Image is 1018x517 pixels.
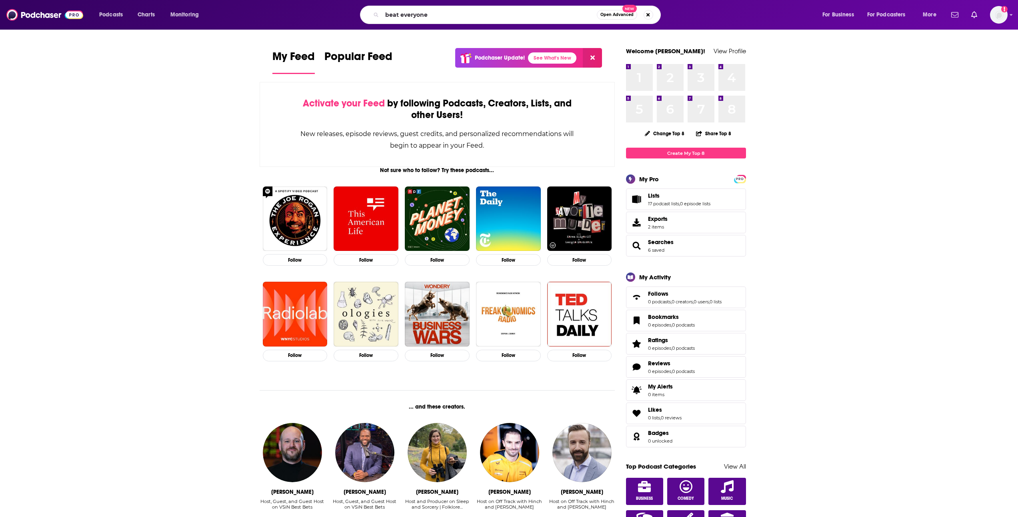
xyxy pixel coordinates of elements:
span: , [671,322,672,328]
a: PRO [735,176,745,182]
a: Badges [648,429,672,437]
span: Badges [648,429,669,437]
a: My Alerts [626,379,746,401]
div: New releases, episode reviews, guest credits, and personalized recommendations will begin to appe... [300,128,575,151]
span: For Business [822,9,854,20]
a: 0 creators [672,299,693,305]
img: The Daily [476,186,541,251]
button: Follow [405,254,470,266]
button: open menu [817,8,864,21]
span: Comedy [678,496,694,501]
a: View Profile [714,47,746,55]
a: 0 episodes [648,369,671,374]
button: Follow [476,254,541,266]
a: Podchaser - Follow, Share and Rate Podcasts [6,7,83,22]
span: Ratings [626,333,746,355]
button: Follow [547,254,612,266]
img: Ologies with Alie Ward [334,282,398,347]
span: Podcasts [99,9,123,20]
span: For Podcasters [867,9,906,20]
img: Business Wars [405,282,470,347]
a: This American Life [334,186,398,251]
span: Follows [648,290,668,297]
a: Comedy [667,478,705,505]
a: Likes [648,406,682,413]
div: Host, Guest, and Guest Host on VSiN Best Bets [332,499,398,516]
div: Host and Producer on Sleep and Sorcery | Folklore… [404,499,470,516]
a: Searches [648,238,674,246]
a: 0 lists [710,299,722,305]
button: Follow [476,350,541,361]
button: Follow [263,350,328,361]
img: Radiolab [263,282,328,347]
span: Lists [648,192,660,199]
span: More [923,9,936,20]
span: Searches [626,235,746,256]
a: 0 podcasts [672,345,695,351]
button: Follow [334,254,398,266]
div: Wes Reynolds [271,489,314,495]
img: User Profile [990,6,1008,24]
a: Business [626,478,664,505]
a: Reviews [629,361,645,373]
div: Host, Guest, and Guest Host on VSiN Best Bets [260,499,326,510]
a: 17 podcast lists [648,201,679,206]
a: Follows [629,292,645,303]
a: 0 episodes [648,322,671,328]
img: Alexander Rossi [480,423,539,482]
span: Monitoring [170,9,199,20]
span: Exports [648,215,668,222]
img: Femi Abebefe [335,423,394,482]
a: 0 reviews [661,415,682,421]
p: Podchaser Update! [475,54,525,61]
span: , [679,201,680,206]
span: Charts [138,9,155,20]
div: My Pro [639,175,659,183]
span: , [660,415,661,421]
span: Business [636,496,653,501]
a: 0 unlocked [648,438,672,444]
a: Create My Top 8 [626,148,746,158]
div: ... and these creators. [260,403,615,410]
span: Popular Feed [324,50,392,68]
img: My Favorite Murder with Karen Kilgariff and Georgia Hardstark [547,186,612,251]
span: Follows [626,287,746,308]
img: Laurel Hostak Jones [408,423,467,482]
div: Not sure who to follow? Try these podcasts... [260,167,615,174]
span: Lists [626,188,746,210]
div: Laurel Hostak Jones [416,489,458,495]
span: Bookmarks [626,310,746,331]
div: Host on Off Track with Hinch and Rossi [549,499,615,516]
button: Follow [263,254,328,266]
div: Host and Producer on Sleep and Sorcery | Folklore… [404,499,470,510]
input: Search podcasts, credits, & more... [382,8,597,21]
button: open menu [165,8,209,21]
a: Badges [629,431,645,442]
div: James Hinchcliffe [561,489,603,495]
a: 0 podcasts [648,299,671,305]
a: View All [724,463,746,470]
button: Follow [547,350,612,361]
a: Lists [629,194,645,205]
span: My Alerts [629,385,645,396]
a: 0 podcasts [672,322,695,328]
a: See What's New [528,52,576,64]
svg: Email not verified [1001,6,1008,12]
a: The Joe Rogan Experience [263,186,328,251]
span: My Alerts [648,383,673,390]
img: Wes Reynolds [263,423,322,482]
img: Planet Money [405,186,470,251]
span: Ratings [648,337,668,344]
span: Likes [626,403,746,424]
a: Bookmarks [629,315,645,326]
span: Reviews [648,360,670,367]
a: Top Podcast Categories [626,463,696,470]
